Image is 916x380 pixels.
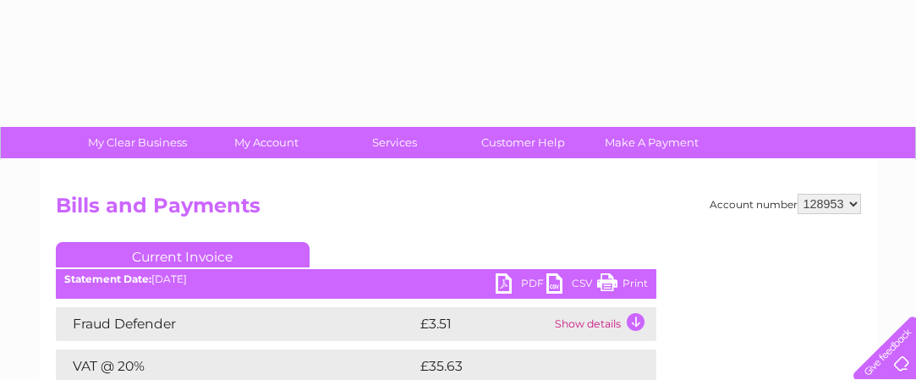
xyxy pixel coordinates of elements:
[196,127,336,158] a: My Account
[56,307,416,341] td: Fraud Defender
[453,127,593,158] a: Customer Help
[496,273,546,298] a: PDF
[56,242,310,267] a: Current Invoice
[56,194,861,226] h2: Bills and Payments
[582,127,721,158] a: Make A Payment
[64,273,151,285] b: Statement Date:
[68,127,207,158] a: My Clear Business
[551,307,656,341] td: Show details
[56,273,656,285] div: [DATE]
[325,127,464,158] a: Services
[546,273,597,298] a: CSV
[710,194,861,214] div: Account number
[597,273,648,298] a: Print
[416,307,551,341] td: £3.51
